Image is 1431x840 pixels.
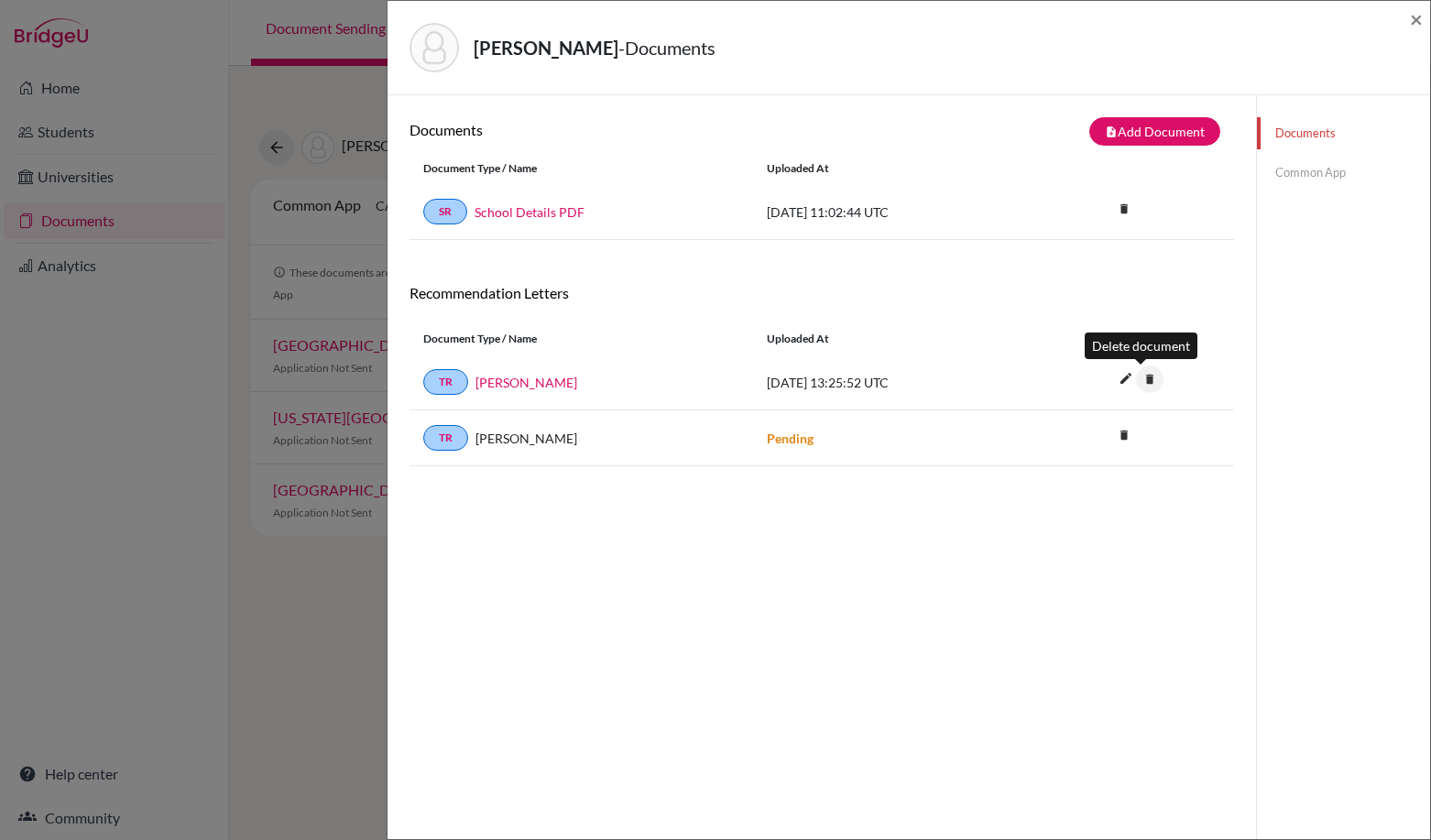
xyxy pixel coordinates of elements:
strong: Pending [767,431,814,446]
span: - Documents [618,37,715,59]
div: Uploaded at [753,331,1028,347]
a: SR [423,199,467,224]
i: note_add [1105,125,1118,138]
button: edit [1110,366,1142,394]
div: Document Type / Name [410,160,753,177]
i: delete [1110,195,1138,223]
div: Delete document [1085,333,1197,359]
i: delete [1136,365,1163,393]
a: Documents [1257,117,1430,149]
a: Common App [1257,157,1430,189]
span: [DATE] 13:25:52 UTC [767,375,889,390]
div: Uploaded at [753,160,1028,177]
button: note_addAdd Document [1089,117,1220,146]
a: TR [423,369,468,395]
a: delete [1110,424,1138,449]
a: [PERSON_NAME] [475,373,577,392]
a: School Details PDF [475,202,584,222]
i: delete [1110,421,1138,449]
div: Document Type / Name [410,331,753,347]
h6: Recommendation Letters [410,284,1234,301]
strong: [PERSON_NAME] [474,37,618,59]
div: [DATE] 11:02:44 UTC [753,202,1028,222]
span: [PERSON_NAME] [475,429,577,448]
span: × [1410,5,1423,32]
button: Close [1410,8,1423,30]
a: delete [1136,368,1163,393]
h6: Documents [410,121,822,138]
a: delete [1110,198,1138,223]
a: TR [423,425,468,451]
i: edit [1111,364,1141,393]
